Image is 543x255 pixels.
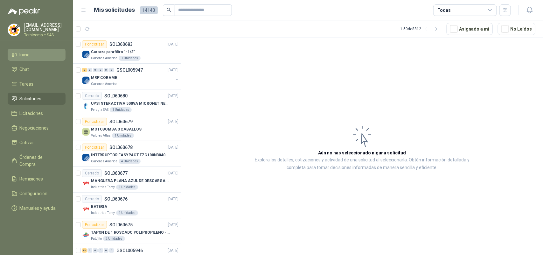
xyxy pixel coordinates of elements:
p: [DATE] [168,119,178,125]
div: 13 [82,248,87,253]
a: Configuración [8,188,66,200]
p: Industrias Tomy [91,185,115,190]
p: SOL060679 [109,119,133,124]
p: [DATE] [168,170,178,176]
a: Remisiones [8,173,66,185]
a: CerradoSOL060677[DATE] Company LogoMANGUERA PLANA AZUL DE DESCARGA 60 PSI X 20 METROS CON UNION D... [73,167,181,193]
span: Órdenes de Compra [20,154,59,168]
div: Cerrado [82,92,102,100]
a: Por cotizarSOL060678[DATE] Company LogoINTERRUPTOR EASYPACT EZC100N3040C 40AMP 25K [PERSON_NAME]C... [73,141,181,167]
p: SOL060675 [109,223,133,227]
div: 2 [82,68,87,72]
div: 0 [98,68,103,72]
a: Inicio [8,49,66,61]
p: INTERRUPTOR EASYPACT EZC100N3040C 40AMP 25K [PERSON_NAME] [91,152,170,158]
img: Company Logo [82,205,90,213]
a: CerradoSOL060680[DATE] Company LogoUPS INTERACTIVA 500VA MICRONET NEGRA MARCA: POWEST NICOMARPeru... [73,89,181,115]
p: MANGUERA PLANA AZUL DE DESCARGA 60 PSI X 20 METROS CON UNION DE 6” MAS ABRAZADERAS METALICAS DE 6” [91,178,170,184]
div: 0 [93,68,98,72]
p: Cartones America [91,159,117,164]
div: 4 Unidades [119,159,141,164]
p: SOL060678 [109,145,133,150]
a: Por cotizarSOL060679[DATE] MOTOBOMBA 3 CABALLOSValores Atlas1 Unidades [73,115,181,141]
h3: Aún no has seleccionado niguna solicitud [318,149,406,156]
span: Licitaciones [20,110,43,117]
p: SOL060683 [109,42,133,46]
span: Configuración [20,190,48,197]
img: Company Logo [82,51,90,58]
span: Tareas [20,81,34,88]
div: Por cotizar [82,221,107,229]
span: 14140 [140,6,158,14]
p: UPS INTERACTIVA 500VA MICRONET NEGRA MARCA: POWEST NICOMAR [91,101,170,107]
span: Cotizar [20,139,34,146]
div: Todas [437,7,451,14]
div: 1 Unidades [116,185,138,190]
p: Carcaza para filtro 1-1/2" [91,49,135,55]
img: Company Logo [82,102,90,110]
div: 0 [87,68,92,72]
img: Logo peakr [8,8,40,15]
p: [DATE] [168,196,178,202]
img: Company Logo [82,154,90,161]
p: [DATE] [168,222,178,228]
p: GSOL005947 [116,68,143,72]
span: Remisiones [20,175,43,182]
a: Por cotizarSOL060675[DATE] Company LogoTAPON DE 1 ROSCADO POLIPROPILENO - HEMBRA NPTPatojito2 Uni... [73,218,181,244]
h1: Mis solicitudes [94,5,135,15]
div: 1 Unidades [119,56,141,61]
p: [EMAIL_ADDRESS][DOMAIN_NAME] [24,23,66,32]
div: 0 [109,248,114,253]
p: BATERIA [91,204,107,210]
p: MRP CORAME [91,75,117,81]
div: 1 - 50 de 8812 [400,24,442,34]
img: Company Logo [8,24,20,36]
div: 1 Unidades [116,210,138,216]
div: 0 [93,248,98,253]
div: Por cotizar [82,40,107,48]
p: [DATE] [168,248,178,254]
img: Company Logo [82,180,90,187]
p: Cartones America [91,81,117,87]
div: Por cotizar [82,118,107,125]
p: MOTOBOMBA 3 CABALLOS [91,126,142,132]
a: CerradoSOL060676[DATE] Company LogoBATERIAIndustrias Tomy1 Unidades [73,193,181,218]
button: Asignado a mi [447,23,493,35]
div: Por cotizar [82,144,107,151]
a: Manuales y ayuda [8,202,66,214]
a: Chat [8,63,66,75]
p: Cartones America [91,56,117,61]
img: Company Logo [82,76,90,84]
div: 0 [104,248,108,253]
a: Órdenes de Compra [8,151,66,170]
p: Perugia SAS [91,107,108,112]
p: Valores Atlas [91,133,111,138]
p: Industrias Tomy [91,210,115,216]
p: [DATE] [168,93,178,99]
button: No Leídos [498,23,535,35]
a: Solicitudes [8,93,66,105]
p: Patojito [91,236,102,241]
p: SOL060677 [104,171,128,175]
p: SOL060680 [104,94,128,98]
span: Solicitudes [20,95,42,102]
span: search [167,8,171,12]
a: Cotizar [8,137,66,149]
p: Explora los detalles, cotizaciones y actividad de una solicitud al seleccionarla. Obtén informaci... [245,156,479,172]
a: 2 0 0 0 0 0 GSOL005947[DATE] Company LogoMRP CORAMECartones America [82,66,180,87]
div: 0 [104,68,108,72]
p: GSOL005946 [116,248,143,253]
p: [DATE] [168,145,178,151]
div: 0 [109,68,114,72]
img: Company Logo [82,231,90,239]
span: Inicio [20,51,30,58]
div: 0 [98,248,103,253]
div: 1 Unidades [110,107,132,112]
span: Chat [20,66,29,73]
span: Manuales y ayuda [20,205,56,212]
div: Cerrado [82,195,102,203]
p: [DATE] [168,67,178,73]
p: SOL060676 [104,197,128,201]
span: Negociaciones [20,124,49,131]
a: Negociaciones [8,122,66,134]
